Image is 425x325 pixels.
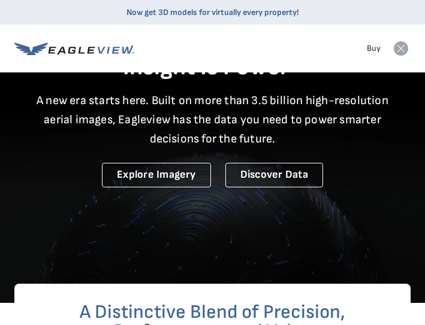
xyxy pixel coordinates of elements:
p: A new era starts here. Built on more than 3.5 billion high-resolution aerial images, Eagleview ha... [29,91,396,148]
a: Discover Data [225,163,323,187]
a: Explore Imagery [102,163,211,187]
a: Now get 3D models for virtually every property! [126,7,299,17]
a: Buy [367,43,381,54]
